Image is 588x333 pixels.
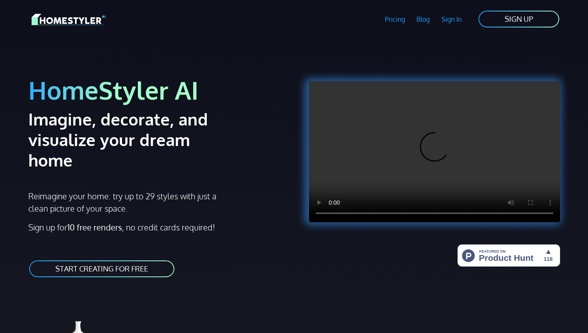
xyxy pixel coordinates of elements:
[478,10,560,28] a: SIGN UP
[28,75,289,105] h1: HomeStyler AI
[458,244,560,267] img: HomeStyler AI - Interior Design Made Easy: One Click to Your Dream Home | Product Hunt
[67,222,122,233] strong: 10 free renders
[28,190,224,214] p: Reimagine your home: try up to 29 styles with just a clean picture of your space.
[28,260,175,278] a: START CREATING FOR FREE
[28,109,237,170] h2: Imagine, decorate, and visualize your dream home
[28,221,289,233] p: Sign up for , no credit cards required!
[411,10,436,29] a: Blog
[32,12,105,27] img: HomeStyler AI logo
[379,10,411,29] a: Pricing
[436,10,468,29] a: Sign In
